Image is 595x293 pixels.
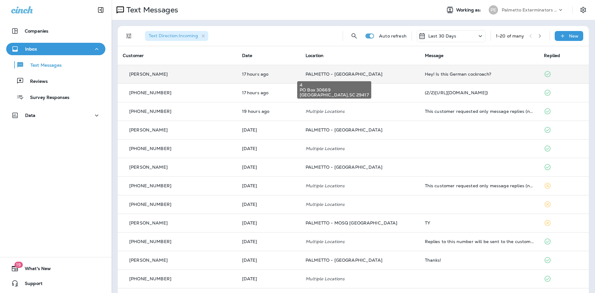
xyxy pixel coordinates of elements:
span: PO Box 30669 [300,87,369,92]
p: Sep 11, 2025 12:22 PM [242,276,296,281]
span: What's New [19,266,51,273]
span: 19 [14,262,23,268]
div: Hey! Is this German cockroach? [425,72,534,77]
p: Palmetto Exterminators LLC [502,7,558,12]
span: Customer [123,53,144,58]
div: This customer requested only message replies (no calls). Reply here or respond via your LSA dashb... [425,183,534,188]
p: [PHONE_NUMBER] [129,276,171,281]
p: Multiple Locations [306,183,415,188]
p: [PHONE_NUMBER] [129,109,171,114]
button: 19What's New [6,262,105,275]
span: Working as: [456,7,483,13]
div: Thanks! [425,258,534,263]
span: PALMETTO - [GEOGRAPHIC_DATA] [306,164,382,170]
p: Companies [25,29,48,33]
p: Sep 11, 2025 03:28 PM [242,239,296,244]
button: Text Messages [6,58,105,71]
span: Support [19,281,42,288]
span: [GEOGRAPHIC_DATA] , SC 29417 [300,92,369,97]
p: Multiple Locations [306,146,415,151]
p: Multiple Locations [306,109,415,114]
button: Settings [578,4,589,16]
p: Data [25,113,36,118]
span: PALMETTO - [GEOGRAPHIC_DATA] [306,71,382,77]
p: [PERSON_NAME] [129,72,168,77]
p: Multiple Locations [306,202,415,207]
button: Support [6,277,105,290]
p: [PERSON_NAME] [129,127,168,132]
p: Multiple Locations [306,239,415,244]
span: 4 [300,82,369,87]
p: Sep 12, 2025 11:25 AM [242,183,296,188]
p: Sep 15, 2025 08:24 AM [242,165,296,170]
span: Replied [544,53,560,58]
div: PE [489,5,498,15]
p: Sep 15, 2025 03:53 PM [242,72,296,77]
p: [PHONE_NUMBER] [129,146,171,151]
div: Replies to this number will be sent to the customer. You can also choose to call the customer thr... [425,239,534,244]
p: Multiple Locations [306,276,415,281]
div: TY [425,220,534,225]
p: [PHONE_NUMBER] [129,202,171,207]
div: This customer requested only message replies (no calls). Reply here or respond via your LSA dashb... [425,109,534,114]
p: Sep 12, 2025 08:34 AM [242,220,296,225]
span: PALMETTO - MOSQ [GEOGRAPHIC_DATA] [306,220,398,226]
p: [PERSON_NAME] [129,220,168,225]
div: Text Direction:Incoming [145,31,208,41]
button: Filters [123,30,135,42]
p: Sep 15, 2025 02:01 PM [242,109,296,114]
button: Companies [6,25,105,37]
p: Inbox [25,47,37,51]
p: Sep 11, 2025 02:55 PM [242,258,296,263]
span: Text Direction : Incoming [149,33,198,38]
button: Collapse Sidebar [92,4,109,16]
p: [PERSON_NAME] [129,258,168,263]
button: Reviews [6,74,105,87]
p: New [569,33,579,38]
p: Survey Responses [24,95,69,101]
p: Auto refresh [379,33,407,38]
p: Sep 15, 2025 03:32 PM [242,90,296,95]
p: [PHONE_NUMBER] [129,183,171,188]
span: Message [425,53,444,58]
button: Data [6,109,105,122]
button: Survey Responses [6,91,105,104]
p: Sep 12, 2025 09:31 AM [242,202,296,207]
span: Date [242,53,253,58]
p: Last 30 Days [428,33,456,38]
p: [PHONE_NUMBER] [129,90,171,95]
p: Text Messages [124,5,178,15]
span: PALMETTO - [GEOGRAPHIC_DATA] [306,127,382,133]
p: Sep 15, 2025 08:39 AM [242,146,296,151]
p: [PHONE_NUMBER] [129,239,171,244]
button: Inbox [6,43,105,55]
p: Sep 15, 2025 08:46 AM [242,127,296,132]
span: Location [306,53,324,58]
div: (2/2)https://g.co/homeservices/avYkc) [425,90,534,95]
p: [PERSON_NAME] [129,165,168,170]
p: Reviews [24,79,48,85]
p: Text Messages [24,63,62,69]
div: 1 - 20 of many [496,33,524,38]
button: Search Messages [348,30,360,42]
span: PALMETTO - [GEOGRAPHIC_DATA] [306,257,382,263]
